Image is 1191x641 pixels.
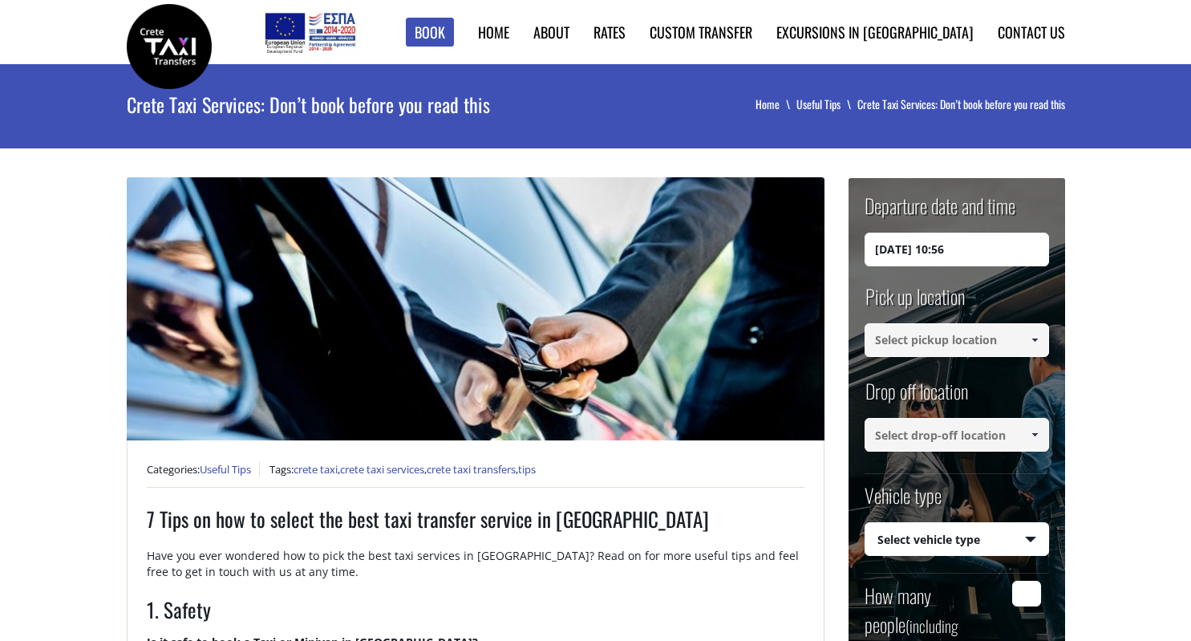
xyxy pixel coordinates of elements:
[796,95,857,112] a: Useful Tips
[776,22,974,43] a: Excursions in [GEOGRAPHIC_DATA]
[756,95,796,112] a: Home
[865,192,1015,233] label: Departure date and time
[200,462,251,477] a: Useful Tips
[147,504,709,533] span: 7 Tips on how to select the best taxi transfer service in [GEOGRAPHIC_DATA]
[147,462,260,477] span: Categories:
[127,36,212,53] a: Crete Taxi Transfers | The best taxi services in Crete | Crete Taxi Transfers
[127,64,634,144] h1: Crete Taxi Services: Don’t book before you read this
[262,8,358,56] img: e-bannersEUERDF180X90.jpg
[518,462,536,477] a: tips
[857,96,1065,112] li: Crete Taxi Services: Don’t book before you read this
[127,4,212,89] img: Crete Taxi Transfers | The best taxi services in Crete | Crete Taxi Transfers
[1021,418,1047,452] a: Show All Items
[865,523,1048,557] span: Select vehicle type
[865,377,968,418] label: Drop off location
[865,418,1049,452] input: Select drop-off location
[650,22,752,43] a: Custom Transfer
[127,177,824,440] img: Crete Taxi Services: Don’t book before you read this
[865,323,1049,357] input: Select pickup location
[998,22,1065,43] a: Contact us
[865,481,942,522] label: Vehicle type
[865,282,965,323] label: Pick up location
[1021,323,1047,357] a: Show All Items
[269,462,536,477] span: Tags: , , ,
[294,462,338,477] a: crete taxi
[478,22,509,43] a: Home
[147,595,804,634] h2: 1. Safety
[593,22,626,43] a: Rates
[427,462,516,477] a: crete taxi transfers
[340,462,424,477] a: crete taxi services
[533,22,569,43] a: About
[406,18,454,47] a: Book
[147,548,804,580] div: Have you ever wondered how to pick the best taxi services in [GEOGRAPHIC_DATA]? Read on for more ...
